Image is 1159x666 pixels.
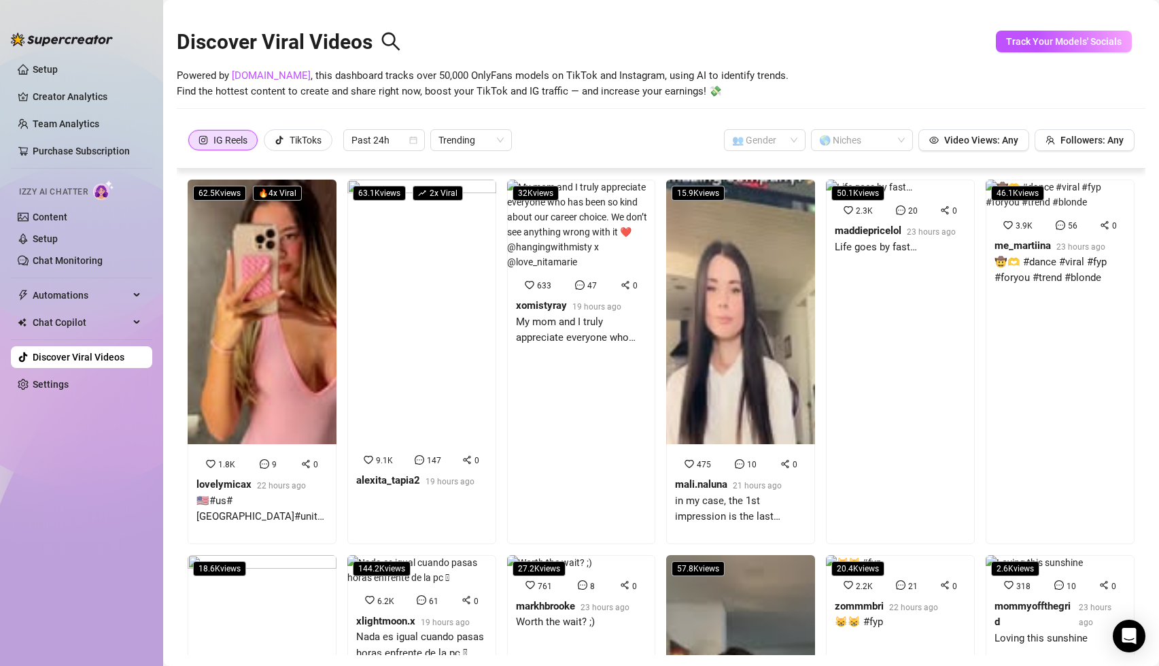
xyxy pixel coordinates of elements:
strong: alexita_tapia2 [356,474,420,486]
span: 633 [537,281,551,290]
div: Loving this sunshine [994,631,1126,647]
div: IG Reels [213,130,247,150]
span: 9.1K [376,456,393,465]
span: 8 [590,582,595,591]
span: Chat Copilot [33,312,129,333]
span: message [896,205,905,215]
span: calendar [409,136,417,144]
span: search [381,31,401,52]
span: 57.8K views [672,561,725,576]
span: 9 [272,460,277,469]
strong: xomistyray [516,299,567,312]
span: 50.1K views [831,186,884,201]
span: share-alt [1099,580,1109,590]
span: heart [1003,220,1013,230]
a: 63.1Kviewsrise2x Viral9.1K1470alexita_tapia219 hours ago [347,180,496,544]
h2: Discover Viral Videos [177,29,401,55]
span: 0 [1112,221,1117,231]
strong: me_martiina [994,239,1051,252]
span: Automations [33,284,129,306]
span: 0 [313,460,318,469]
div: Open Intercom Messenger [1113,620,1145,652]
button: Video Views: Any [918,129,1029,151]
img: My mom and I truly appreciate everyone who has been so kind about our career choice. We don’t see... [507,180,656,269]
span: 144.2K views [353,561,411,576]
span: 10 [747,460,757,469]
span: heart [365,595,375,605]
span: heart [206,459,215,469]
span: heart [685,459,694,469]
span: 21 hours ago [733,481,782,490]
a: 32KviewsMy mom and I truly appreciate everyone who has been so kind about our career choice. We d... [507,180,656,544]
span: 61 [429,597,438,606]
span: 46.1K views [991,186,1044,201]
span: 147 [427,456,441,465]
span: 0 [632,582,637,591]
span: instagram [198,135,208,145]
span: share-alt [301,459,311,469]
span: share-alt [780,459,790,469]
span: 1.8K [218,460,235,469]
a: Content [33,212,67,222]
span: eye [929,135,939,145]
span: heart [364,455,373,465]
span: Past 24h [351,130,417,150]
span: 2.6K views [991,561,1039,576]
span: 27.2K views [513,561,566,576]
span: Izzy AI Chatter [19,186,88,199]
span: 318 [1016,582,1031,591]
span: Track Your Models' Socials [1006,36,1122,47]
span: 0 [633,281,638,290]
span: 🔥 4 x Viral [253,186,302,201]
span: message [735,459,744,469]
div: 😸😸 #fyp [835,614,938,631]
span: tik-tok [275,135,284,145]
img: AI Chatter [93,180,114,200]
a: Settings [33,379,69,390]
span: 2.3K [856,206,873,216]
span: 47 [587,281,597,290]
div: 🇺🇸#us#[GEOGRAPHIC_DATA]#unitedstates [196,493,328,525]
span: 32K views [513,186,559,201]
img: Loving this sunshine [986,555,1083,570]
a: Purchase Subscription [33,140,141,162]
span: 475 [697,460,711,469]
span: message [1054,580,1064,590]
span: 19 hours ago [421,618,470,627]
div: Worth the wait? ;) [516,614,629,631]
strong: mommyoffthegrid [994,600,1071,629]
div: Nada es igual cuando pasas horas enfrente de la pc 🫩 [356,629,487,661]
span: 15.9K views [672,186,725,201]
a: Team Analytics [33,118,99,129]
span: message [260,459,269,469]
span: message [575,280,585,290]
span: share-alt [1100,220,1109,230]
img: Chat Copilot [18,318,27,327]
img: Nada es igual cuando pasas horas enfrente de la pc 🫩 [347,555,496,585]
span: 19 hours ago [572,302,621,312]
strong: maddiepricelol [835,224,901,237]
span: rise [418,189,426,197]
span: 0 [474,597,479,606]
span: message [417,595,426,605]
img: Worth the wait? ;) [507,555,592,570]
span: heart [844,205,853,215]
span: 2 x Viral [413,186,463,201]
span: 20 [908,206,918,216]
span: heart [525,280,534,290]
span: share-alt [620,580,629,590]
span: heart [1004,580,1014,590]
span: 10 [1067,582,1076,591]
div: TikToks [290,130,322,150]
span: 23 hours ago [1056,242,1105,252]
strong: lovelymicax [196,478,252,490]
img: Life goes by fast… [826,180,912,195]
span: message [896,580,905,590]
div: 🤠🫶 #dance #viral #fyp #foryou #trend #blonde [994,254,1126,286]
span: 23 hours ago [581,603,629,612]
span: thunderbolt [18,290,29,301]
div: in my case, the 1st impression is the last #interestrates #tiktokshoprestock #tiktokshoprestock #... [675,493,806,525]
img: logo-BBDzfeDw.svg [11,33,113,46]
a: Chat Monitoring [33,255,103,266]
span: Powered by , this dashboard tracks over 50,000 OnlyFans models on TikTok and Instagram, using AI ... [177,68,789,100]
